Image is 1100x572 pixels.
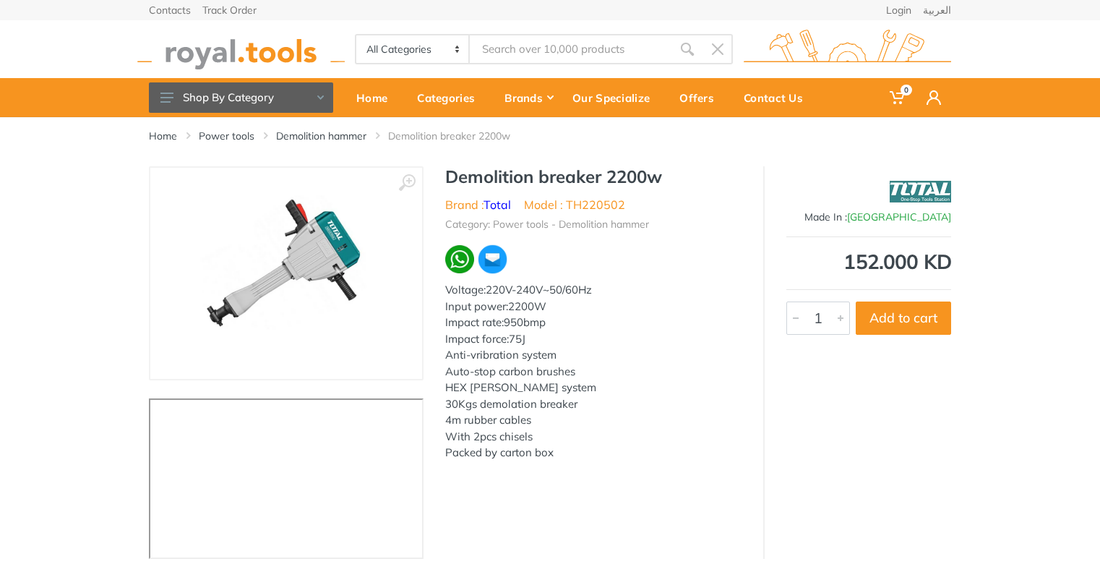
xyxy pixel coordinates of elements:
li: Category: Power tools - Demolition hammer [445,217,649,232]
input: Site search [470,34,672,64]
nav: breadcrumb [149,129,951,143]
button: Add to cart [856,302,951,335]
div: Made In : [786,210,951,225]
div: Home [346,82,407,113]
a: Demolition hammer [276,129,366,143]
a: العربية [923,5,951,15]
div: 30Kgs demolation breaker [445,396,742,413]
a: Home [346,78,407,117]
a: Total [484,197,511,212]
div: Packed by carton box [445,445,742,461]
a: 0 [880,78,916,117]
li: Brand : [445,196,511,213]
img: Total [890,174,951,210]
div: 4m rubber cables [445,412,742,429]
div: Input power:2200W [445,299,742,315]
img: ma.webp [477,244,509,276]
img: royal.tools Logo [137,30,345,69]
div: HEX [PERSON_NAME] system [445,380,742,396]
div: Categories [407,82,494,113]
div: Our Specialize [562,82,669,113]
a: Our Specialize [562,78,669,117]
a: Offers [669,78,734,117]
a: Contact Us [734,78,822,117]
div: Impact rate:950bmp [445,315,742,331]
div: Impact force:75J [445,331,742,348]
img: royal.tools Logo [744,30,951,69]
li: Model : TH220502 [524,196,625,213]
a: Contacts [149,5,191,15]
div: 152.000 KD [786,252,951,272]
div: Voltage:220V-240V~50/60Hz [445,282,742,299]
a: Home [149,129,177,143]
button: Shop By Category [149,82,333,113]
select: Category [356,35,470,63]
div: Anti-vribration system [445,347,742,364]
div: Brands [494,82,562,113]
div: Auto-stop carbon brushes [445,364,742,380]
span: 0 [901,85,912,95]
a: Track Order [202,5,257,15]
a: Categories [407,78,494,117]
h1: Demolition breaker 2200w [445,166,742,187]
img: wa.webp [445,245,474,274]
div: Contact Us [734,82,822,113]
span: [GEOGRAPHIC_DATA] [847,210,951,223]
li: Demolition breaker 2200w [388,129,532,143]
a: Power tools [199,129,254,143]
a: Login [886,5,911,15]
div: With 2pcs chisels [445,429,742,445]
div: Offers [669,82,734,113]
img: Royal Tools - Demolition breaker 2200w [182,182,390,364]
